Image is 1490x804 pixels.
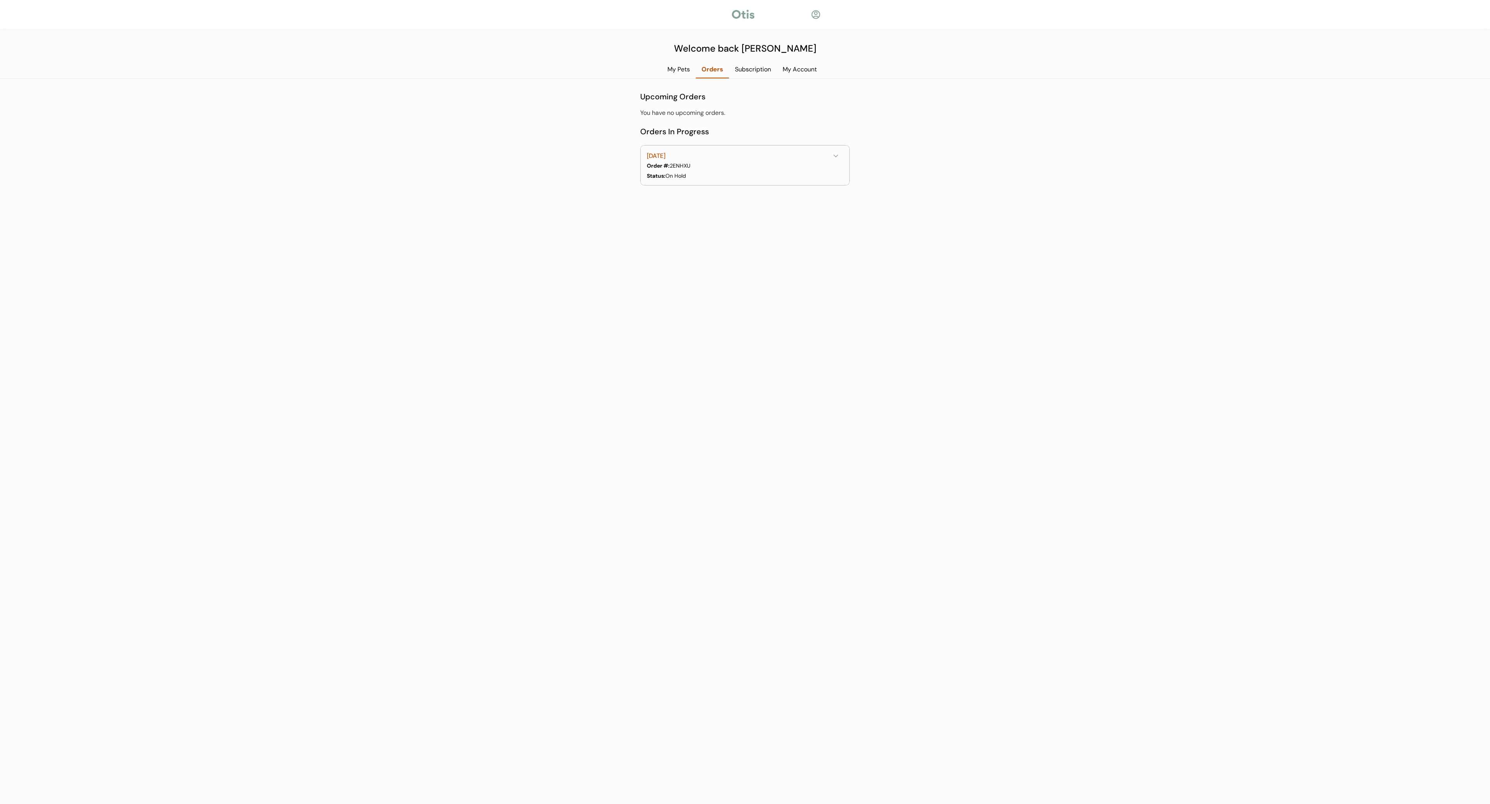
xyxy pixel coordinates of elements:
div: Upcoming Orders [640,91,850,102]
div: [DATE] [647,151,830,161]
div: Orders In Progress [640,126,850,137]
div: 2ENHXU [647,162,842,170]
strong: Order #: [647,162,670,169]
div: You have no upcoming orders. [640,108,850,118]
div: Orders [696,65,729,74]
div: My Account [777,65,823,74]
div: Welcome back [PERSON_NAME] [669,42,821,55]
strong: Status: [647,172,665,179]
div: On Hold [647,172,842,180]
div: My Pets [662,65,696,74]
div: Subscription [729,65,777,74]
